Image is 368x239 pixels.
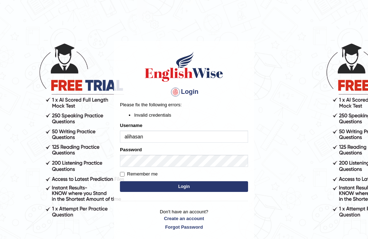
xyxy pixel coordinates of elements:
img: Logo of English Wise sign in for intelligent practice with AI [143,51,225,83]
a: Forgot Password [120,224,248,230]
input: Remember me [120,172,125,177]
a: Create an account [120,215,248,222]
h4: Login [120,86,248,98]
button: Login [120,181,248,192]
p: Please fix the following errors: [120,101,248,108]
p: Don't have an account? [120,208,248,230]
label: Username [120,122,142,129]
label: Password [120,146,142,153]
li: Invalid credentials [134,112,248,118]
label: Remember me [120,171,158,178]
